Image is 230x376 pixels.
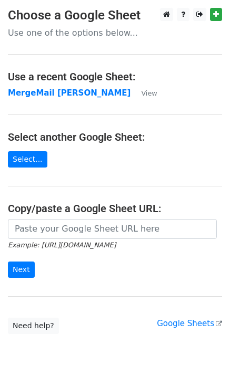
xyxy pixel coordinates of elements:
[8,8,222,23] h3: Choose a Google Sheet
[8,262,35,278] input: Next
[131,88,157,98] a: View
[8,151,47,168] a: Select...
[157,319,222,328] a: Google Sheets
[8,27,222,38] p: Use one of the options below...
[8,70,222,83] h4: Use a recent Google Sheet:
[8,241,116,249] small: Example: [URL][DOMAIN_NAME]
[8,88,131,98] a: MergeMail [PERSON_NAME]
[141,89,157,97] small: View
[8,219,217,239] input: Paste your Google Sheet URL here
[8,318,59,334] a: Need help?
[8,131,222,143] h4: Select another Google Sheet:
[8,202,222,215] h4: Copy/paste a Google Sheet URL:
